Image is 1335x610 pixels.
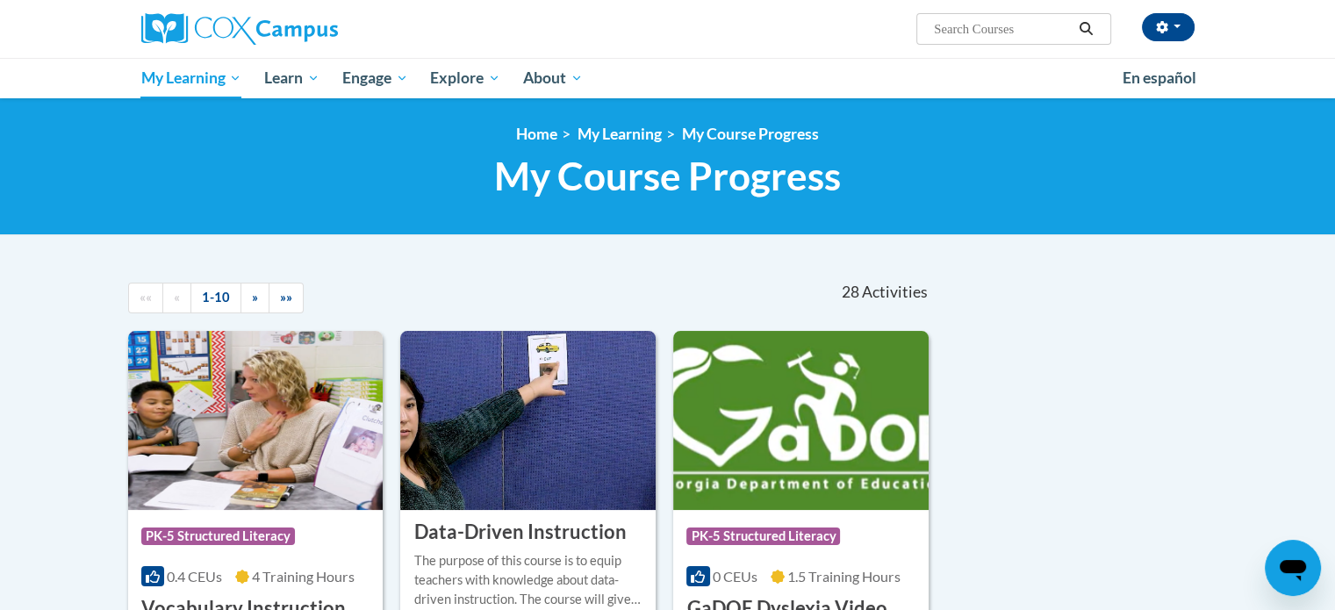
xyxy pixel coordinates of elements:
[862,283,928,302] span: Activities
[162,283,191,313] a: Previous
[1265,540,1321,596] iframe: Button to launch messaging window
[787,568,901,585] span: 1.5 Training Hours
[673,331,929,510] img: Course Logo
[141,13,475,45] a: Cox Campus
[264,68,319,89] span: Learn
[130,58,254,98] a: My Learning
[682,125,819,143] a: My Course Progress
[512,58,594,98] a: About
[413,519,626,546] h3: Data-Driven Instruction
[128,283,163,313] a: Begining
[280,290,292,305] span: »»
[523,68,583,89] span: About
[141,527,295,545] span: PK-5 Structured Literacy
[932,18,1073,39] input: Search Courses
[430,68,500,89] span: Explore
[253,58,331,98] a: Learn
[578,125,662,143] a: My Learning
[269,283,304,313] a: End
[240,283,269,313] a: Next
[1142,13,1195,41] button: Account Settings
[190,283,241,313] a: 1-10
[841,283,858,302] span: 28
[331,58,420,98] a: Engage
[713,568,757,585] span: 0 CEUs
[167,568,222,585] span: 0.4 CEUs
[252,568,355,585] span: 4 Training Hours
[400,331,656,510] img: Course Logo
[1073,18,1099,39] button: Search
[419,58,512,98] a: Explore
[115,58,1221,98] div: Main menu
[252,290,258,305] span: »
[516,125,557,143] a: Home
[140,290,152,305] span: ««
[413,551,642,609] div: The purpose of this course is to equip teachers with knowledge about data-driven instruction. The...
[141,13,338,45] img: Cox Campus
[1111,60,1208,97] a: En español
[1123,68,1196,87] span: En español
[128,331,384,510] img: Course Logo
[342,68,408,89] span: Engage
[494,153,841,199] span: My Course Progress
[174,290,180,305] span: «
[686,527,840,545] span: PK-5 Structured Literacy
[140,68,241,89] span: My Learning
